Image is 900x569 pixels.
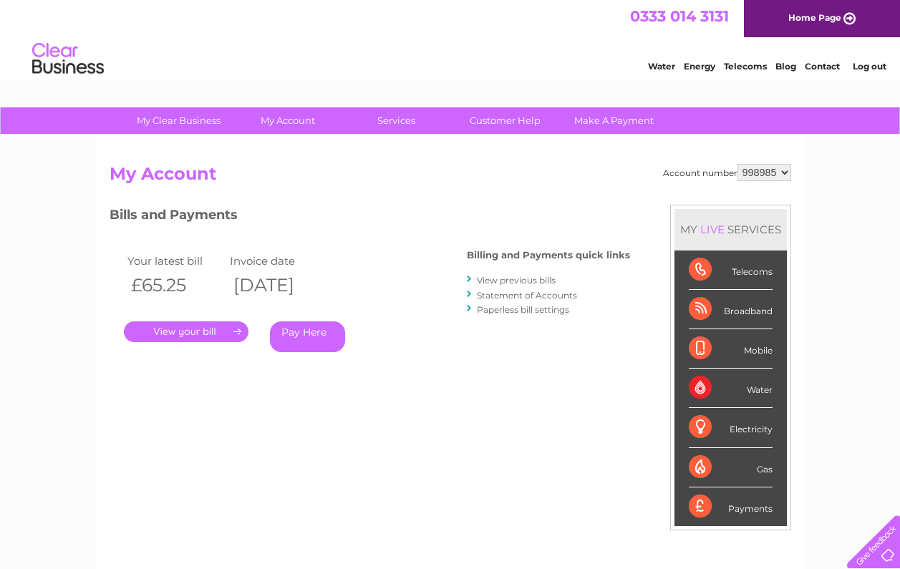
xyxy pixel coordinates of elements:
[110,205,630,230] h3: Bills and Payments
[805,61,840,72] a: Contact
[124,271,227,300] th: £65.25
[228,107,347,134] a: My Account
[226,251,329,271] td: Invoice date
[689,329,773,369] div: Mobile
[689,487,773,526] div: Payments
[555,107,673,134] a: Make A Payment
[648,61,675,72] a: Water
[663,164,791,181] div: Account number
[124,321,248,342] a: .
[853,61,886,72] a: Log out
[226,271,329,300] th: [DATE]
[674,209,787,250] div: MY SERVICES
[630,7,729,25] a: 0333 014 3131
[446,107,564,134] a: Customer Help
[477,275,556,286] a: View previous bills
[32,37,105,81] img: logo.png
[689,448,773,487] div: Gas
[112,8,789,69] div: Clear Business is a trading name of Verastar Limited (registered in [GEOGRAPHIC_DATA] No. 3667643...
[337,107,455,134] a: Services
[684,61,715,72] a: Energy
[689,251,773,290] div: Telecoms
[697,223,727,236] div: LIVE
[689,408,773,447] div: Electricity
[775,61,796,72] a: Blog
[467,250,630,261] h4: Billing and Payments quick links
[120,107,238,134] a: My Clear Business
[124,251,227,271] td: Your latest bill
[477,304,569,315] a: Paperless bill settings
[689,290,773,329] div: Broadband
[689,369,773,408] div: Water
[110,164,791,191] h2: My Account
[477,290,577,301] a: Statement of Accounts
[724,61,767,72] a: Telecoms
[270,321,345,352] a: Pay Here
